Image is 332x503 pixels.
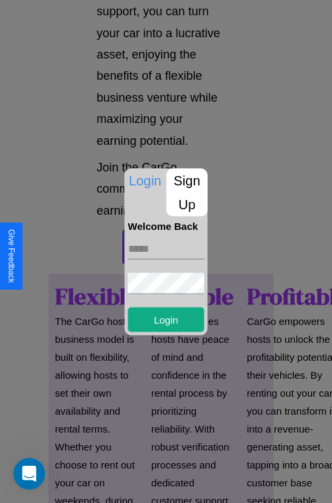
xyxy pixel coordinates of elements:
[128,307,205,332] button: Login
[13,458,45,490] iframe: Intercom live chat
[128,220,205,231] h4: Welcome Back
[167,168,208,216] p: Sign Up
[125,168,166,192] p: Login
[7,229,16,283] div: Give Feedback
